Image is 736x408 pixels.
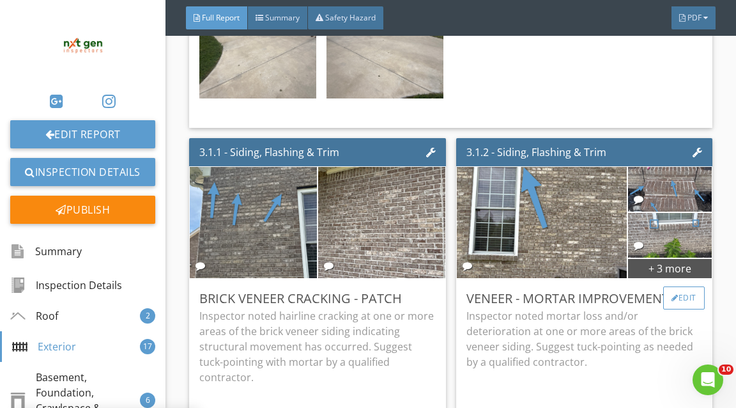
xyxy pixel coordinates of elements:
[10,278,122,293] div: Inspection Details
[10,120,155,148] a: Edit Report
[140,393,155,408] div: 6
[10,308,58,324] div: Roof
[199,145,339,160] div: 3.1.1 - Siding, Flashing & Trim
[466,145,606,160] div: 3.1.2 - Siding, Flashing & Trim
[693,365,723,395] iframe: Intercom live chat
[356,84,727,362] img: photo.jpg
[628,180,712,292] img: photo.jpg
[466,289,702,308] div: Veneer - Mortar Improvements
[140,339,155,354] div: 17
[687,12,701,23] span: PDF
[202,12,240,23] span: Full Report
[466,308,702,370] p: Inspector noted mortar loss and/or deterioration at one or more areas of the brick veneer siding....
[265,12,300,23] span: Summary
[663,286,705,310] div: Edit
[140,308,155,324] div: 2
[628,258,712,278] div: + 3 more
[325,12,376,23] span: Safety Hazard
[719,365,733,375] span: 10
[628,134,712,246] img: photo.jpg
[326,11,443,98] img: photo.jpg
[223,104,540,341] img: photo.jpg
[10,158,155,186] a: Inspection Details
[199,308,435,385] p: Inspector noted hairline cracking at one or more areas of the brick veneer siding indicating stru...
[199,289,435,308] div: Brick Veneer Cracking - Patch
[10,241,82,263] div: Summary
[12,339,76,354] div: Exterior
[199,11,316,98] img: photo.jpg
[149,84,358,362] img: photo.jpg
[22,10,144,82] img: IMG_1307.png
[10,196,155,224] div: Publish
